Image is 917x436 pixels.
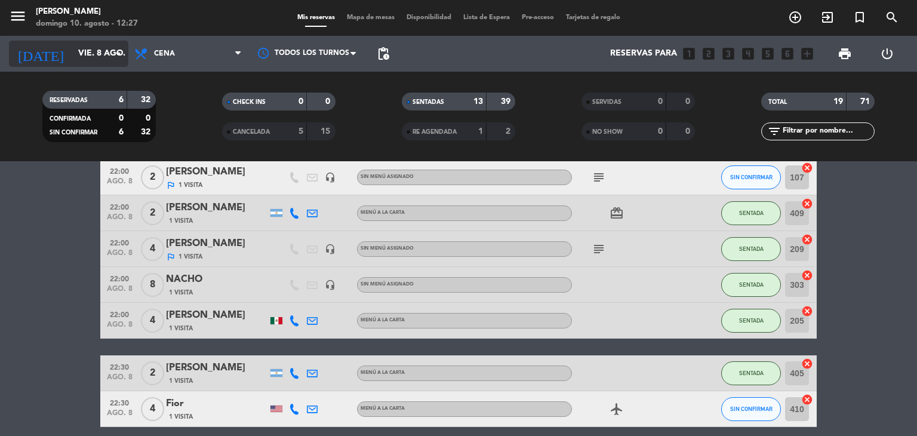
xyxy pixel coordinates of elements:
strong: 32 [141,128,153,136]
div: [PERSON_NAME] [166,200,267,216]
span: Disponibilidad [401,14,457,21]
span: CHECK INS [233,99,266,105]
button: SENTADA [721,273,781,297]
strong: 0 [299,97,303,106]
strong: 15 [321,127,333,136]
span: Sin menú asignado [361,246,414,251]
span: 1 Visita [169,324,193,333]
div: [PERSON_NAME] [166,360,267,376]
span: 4 [141,309,164,333]
i: looks_4 [740,46,756,62]
span: ago. 8 [104,373,134,387]
span: SENTADA [739,245,764,252]
span: print [838,47,852,61]
span: SIN CONFIRMAR [730,174,773,180]
span: 1 Visita [169,216,193,226]
span: Pre-acceso [516,14,560,21]
span: 4 [141,237,164,261]
strong: 0 [685,127,693,136]
strong: 0 [119,114,124,122]
span: 22:00 [104,199,134,213]
i: looks_one [681,46,697,62]
strong: 6 [119,96,124,104]
i: headset_mic [325,172,336,183]
i: cancel [801,305,813,317]
strong: 5 [299,127,303,136]
span: SIN CONFIRMAR [730,406,773,412]
span: SENTADA [739,370,764,376]
i: search [885,10,899,24]
span: SENTADA [739,317,764,324]
span: Lista de Espera [457,14,516,21]
span: 22:00 [104,271,134,285]
span: 22:00 [104,307,134,321]
span: SIN CONFIRMAR [50,130,97,136]
div: Fior [166,396,267,412]
i: filter_list [767,124,781,139]
span: 1 Visita [179,180,202,190]
span: ago. 8 [104,321,134,334]
i: cancel [801,234,813,245]
button: SENTADA [721,309,781,333]
input: Filtrar por nombre... [781,125,874,138]
i: looks_5 [760,46,776,62]
span: MENÚ A LA CARTA [361,210,405,215]
span: 2 [141,201,164,225]
i: cancel [801,358,813,370]
strong: 71 [860,97,872,106]
span: CONFIRMADA [50,116,91,122]
i: menu [9,7,27,25]
span: pending_actions [376,47,390,61]
div: [PERSON_NAME] [166,308,267,323]
span: Sin menú asignado [361,174,414,179]
span: ago. 8 [104,409,134,423]
i: cancel [801,394,813,406]
strong: 32 [141,96,153,104]
span: SERVIDAS [592,99,621,105]
button: SENTADA [721,201,781,225]
span: SENTADA [739,210,764,216]
i: [DATE] [9,41,72,67]
span: MENÚ A LA CARTA [361,370,405,375]
span: SENTADAS [413,99,444,105]
span: 8 [141,273,164,297]
i: exit_to_app [820,10,835,24]
span: 22:00 [104,235,134,249]
i: outlined_flag [166,252,176,262]
i: headset_mic [325,280,336,290]
span: 4 [141,397,164,421]
span: 22:30 [104,395,134,409]
i: cancel [801,162,813,174]
button: menu [9,7,27,29]
i: arrow_drop_down [111,47,125,61]
strong: 39 [501,97,513,106]
strong: 1 [478,127,483,136]
button: SIN CONFIRMAR [721,165,781,189]
span: Cena [154,50,175,58]
strong: 0 [658,97,663,106]
span: 1 Visita [169,376,193,386]
i: subject [592,242,606,256]
i: airplanemode_active [610,402,624,416]
i: looks_3 [721,46,736,62]
span: MENÚ A LA CARTA [361,318,405,323]
button: SIN CONFIRMAR [721,397,781,421]
i: cancel [801,269,813,281]
button: SENTADA [721,237,781,261]
strong: 0 [146,114,153,122]
i: card_giftcard [610,206,624,220]
span: Sin menú asignado [361,282,414,287]
strong: 0 [685,97,693,106]
span: CANCELADA [233,129,270,135]
i: outlined_flag [166,180,176,190]
strong: 0 [658,127,663,136]
div: LOG OUT [866,36,908,72]
i: add_circle_outline [788,10,802,24]
i: cancel [801,198,813,210]
span: 1 Visita [169,412,193,422]
span: Reservas para [610,49,677,59]
button: SENTADA [721,361,781,385]
span: RESERVADAS [50,97,88,103]
span: 1 Visita [179,252,202,262]
div: [PERSON_NAME] [166,164,267,180]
